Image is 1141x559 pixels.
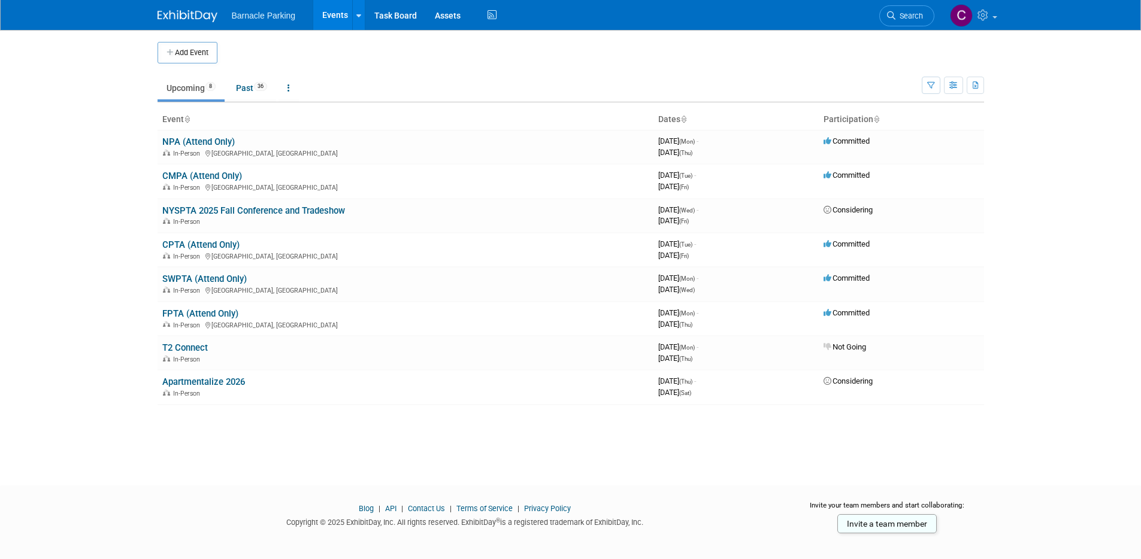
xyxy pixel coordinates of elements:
span: In-Person [173,321,204,329]
span: [DATE] [658,320,692,329]
span: [DATE] [658,148,692,157]
span: (Mon) [679,344,695,351]
span: [DATE] [658,136,698,145]
div: [GEOGRAPHIC_DATA], [GEOGRAPHIC_DATA] [162,285,649,294]
sup: ® [496,517,500,524]
span: Search [895,11,923,20]
div: Invite your team members and start collaborating: [791,500,984,518]
span: | [514,504,522,513]
img: In-Person Event [163,321,170,327]
a: Invite a team member [837,514,937,533]
span: Committed [824,171,870,180]
span: (Wed) [679,207,695,214]
th: Event [158,110,653,130]
span: (Thu) [679,378,692,385]
span: In-Person [173,184,204,192]
img: In-Person Event [163,356,170,361]
div: Copyright © 2025 ExhibitDay, Inc. All rights reserved. ExhibitDay is a registered trademark of Ex... [158,514,773,528]
span: Committed [824,136,870,145]
th: Dates [653,110,819,130]
a: Terms of Service [456,504,513,513]
span: Considering [824,205,873,214]
span: | [398,504,406,513]
a: NYSPTA 2025 Fall Conference and Tradeshow [162,205,345,216]
span: (Thu) [679,356,692,362]
span: 36 [254,82,267,91]
a: SWPTA (Attend Only) [162,274,247,284]
span: Committed [824,274,870,282]
span: - [697,308,698,317]
span: [DATE] [658,354,692,363]
span: [DATE] [658,342,698,351]
span: In-Person [173,356,204,363]
span: (Thu) [679,150,692,156]
a: Sort by Event Name [184,114,190,124]
span: (Sat) [679,390,691,396]
a: Apartmentalize 2026 [162,376,245,387]
span: [DATE] [658,376,696,385]
span: [DATE] [658,205,698,214]
span: [DATE] [658,182,689,191]
a: CPTA (Attend Only) [162,239,240,250]
span: (Fri) [679,218,689,224]
img: In-Person Event [163,253,170,259]
span: In-Person [173,287,204,294]
span: In-Person [173,253,204,260]
button: Add Event [158,42,217,63]
a: NPA (Attend Only) [162,136,235,147]
span: In-Person [173,390,204,397]
span: - [694,239,696,248]
a: Upcoming8 [158,77,225,99]
span: | [376,504,383,513]
span: (Tue) [679,241,692,248]
span: | [447,504,455,513]
span: - [697,205,698,214]
a: Privacy Policy [524,504,571,513]
span: 8 [205,82,216,91]
a: Search [879,5,934,26]
span: In-Person [173,218,204,226]
a: Blog [359,504,374,513]
a: Contact Us [408,504,445,513]
img: Courtney Daniel [950,4,973,27]
span: [DATE] [658,171,696,180]
a: T2 Connect [162,342,208,353]
span: (Fri) [679,184,689,190]
a: Past36 [227,77,276,99]
div: [GEOGRAPHIC_DATA], [GEOGRAPHIC_DATA] [162,148,649,157]
span: (Mon) [679,310,695,317]
span: - [694,171,696,180]
img: In-Person Event [163,150,170,156]
span: Barnacle Parking [232,11,296,20]
img: In-Person Event [163,390,170,396]
a: CMPA (Attend Only) [162,171,242,181]
span: (Thu) [679,321,692,328]
span: Committed [824,239,870,248]
span: - [697,136,698,145]
span: Considering [824,376,873,385]
img: In-Person Event [163,184,170,190]
div: [GEOGRAPHIC_DATA], [GEOGRAPHIC_DATA] [162,182,649,192]
span: [DATE] [658,251,689,260]
span: Committed [824,308,870,317]
a: FPTA (Attend Only) [162,308,238,319]
a: Sort by Start Date [680,114,686,124]
span: - [697,342,698,351]
span: [DATE] [658,274,698,282]
span: - [697,274,698,282]
span: (Mon) [679,275,695,282]
img: In-Person Event [163,287,170,293]
span: (Fri) [679,253,689,259]
span: [DATE] [658,308,698,317]
div: [GEOGRAPHIC_DATA], [GEOGRAPHIC_DATA] [162,251,649,260]
span: Not Going [824,342,866,351]
a: Sort by Participation Type [873,114,879,124]
div: [GEOGRAPHIC_DATA], [GEOGRAPHIC_DATA] [162,320,649,329]
span: (Mon) [679,138,695,145]
span: [DATE] [658,285,695,294]
img: In-Person Event [163,218,170,224]
a: API [385,504,397,513]
span: (Tue) [679,172,692,179]
span: [DATE] [658,388,691,397]
span: [DATE] [658,239,696,248]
